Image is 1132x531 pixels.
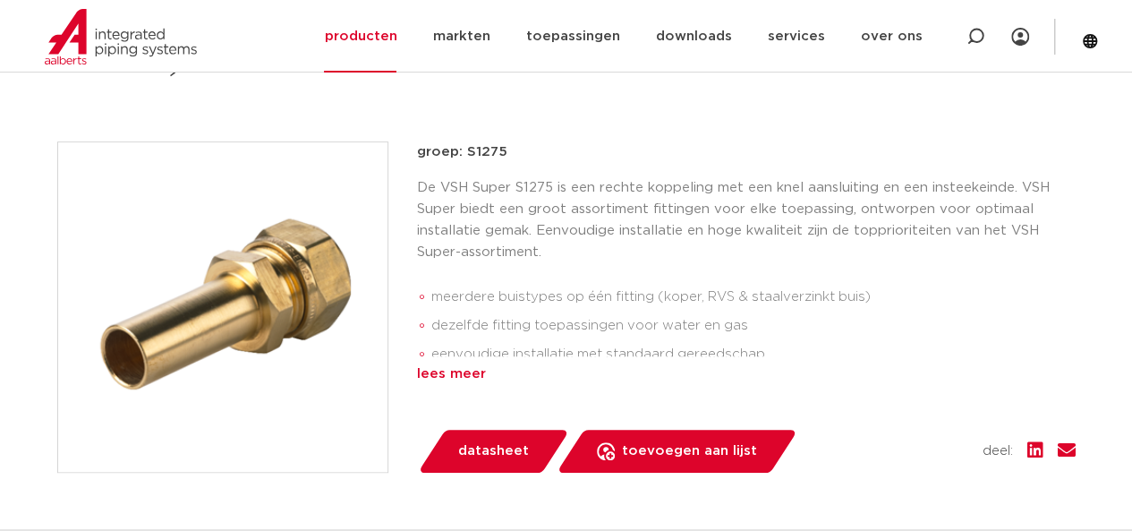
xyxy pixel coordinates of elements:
p: groep: S1275 [417,141,1076,163]
li: meerdere buistypes op één fitting (koper, RVS & staalverzinkt buis) [431,283,1076,312]
li: dezelfde fitting toepassingen voor water en gas [431,312,1076,340]
span: deel: [983,441,1013,462]
a: datasheet [417,430,569,473]
div: lees meer [417,364,1076,385]
span: toevoegen aan lijst [622,437,757,466]
img: Product Image for VSH Super rechte koppeling (knel x insteek) [58,142,387,472]
span: datasheet [458,437,529,466]
li: eenvoudige installatie met standaard gereedschap [431,340,1076,369]
p: De VSH Super S1275 is een rechte koppeling met een knel aansluiting en een insteekeinde. VSH Supe... [417,177,1076,263]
